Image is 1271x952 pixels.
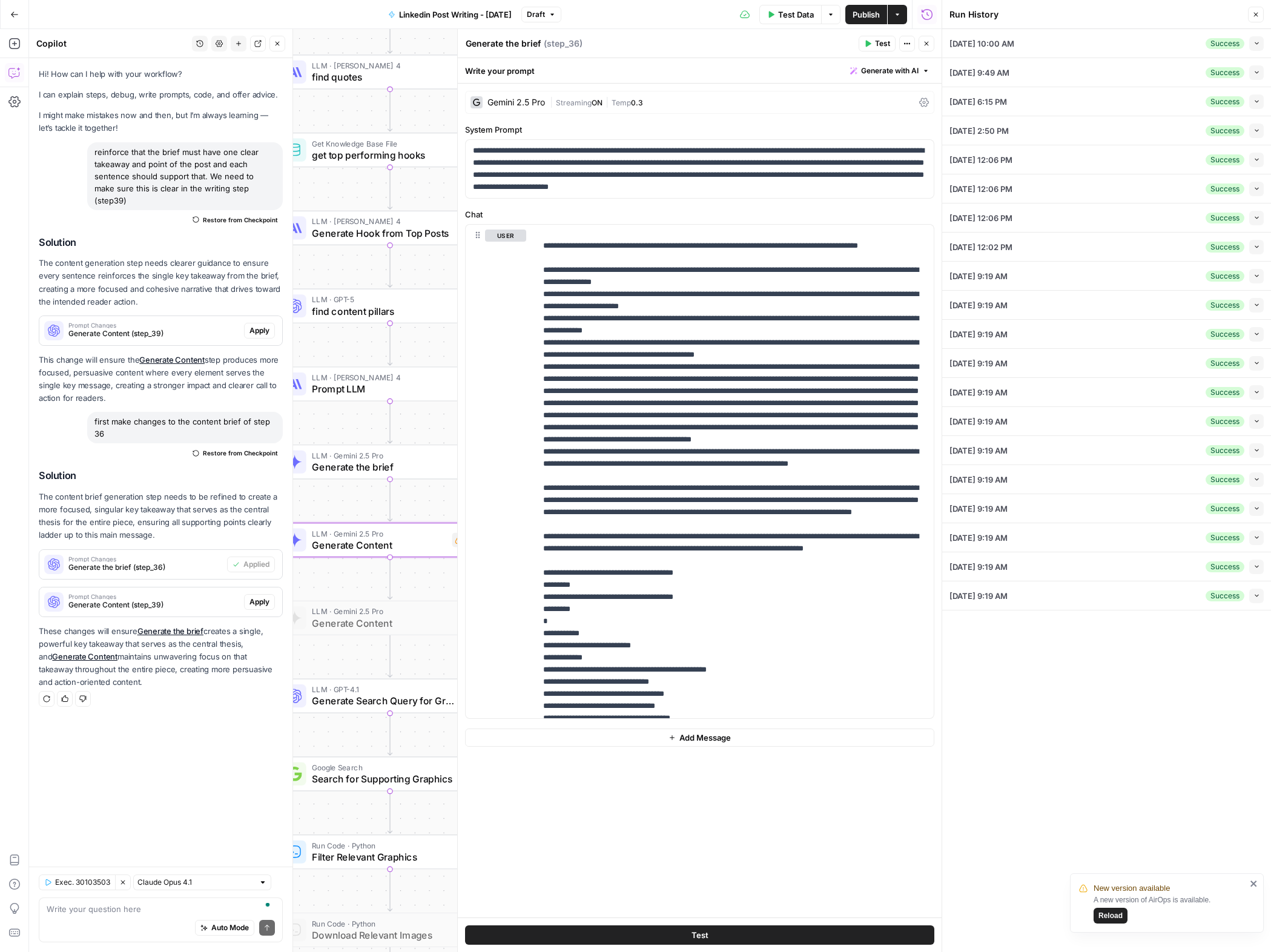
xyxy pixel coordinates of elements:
[465,124,934,136] label: System Prompt
[244,594,275,610] button: Apply
[1206,416,1244,427] div: Success
[312,772,457,786] span: Search for Supporting Graphics
[47,903,275,915] textarea: To enrich screen reader interactions, please activate Accessibility in Grammarly extension settings
[68,600,239,610] span: Generate Content (step_39)
[631,98,643,107] span: 0.3
[87,412,283,443] div: first make changes to the content brief of step 36
[1206,271,1244,282] div: Success
[39,491,283,542] p: The content brief generation step needs to be refined to create a more focused, singular key take...
[949,386,1008,398] span: [DATE] 9:19 AM
[466,38,541,50] textarea: Generate the brief
[1098,910,1123,921] span: Reload
[68,328,239,339] span: Generate Content (step_39)
[388,12,392,53] g: Edge from step_3 to step_30
[388,792,392,833] g: Edge from step_40 to step_41
[1094,894,1246,924] div: A new version of AirOps is available.
[39,470,283,481] h2: Solution
[949,532,1008,544] span: [DATE] 9:19 AM
[39,257,283,308] p: The content generation step needs clearer guidance to ensure every sentence reinforces the single...
[949,38,1014,50] span: [DATE] 10:00 AM
[949,415,1008,428] span: [DATE] 9:19 AM
[1206,532,1244,543] div: Success
[68,593,239,600] span: Prompt Changes
[544,38,583,50] span: ( step_36 )
[778,8,814,21] span: Test Data
[278,523,502,557] div: LLM · Gemini 2.5 ProGenerate ContentStep 39
[465,208,934,220] label: Chat
[1206,96,1244,107] div: Success
[312,226,457,240] span: Generate Hook from Top Posts
[312,304,458,319] span: find content pillars
[949,183,1012,195] span: [DATE] 12:06 PM
[312,850,458,864] span: Filter Relevant Graphics
[68,562,222,573] span: Generate the brief (step_36)
[55,877,110,888] span: Exec. 30103503
[243,559,269,570] span: Applied
[1206,67,1244,78] div: Success
[1206,183,1244,194] div: Success
[1206,242,1244,253] div: Success
[466,225,526,718] div: user
[39,625,283,689] p: These changes will ensure creates a single, powerful key takeaway that serves as the central thes...
[388,323,392,365] g: Edge from step_22 to step_10
[1206,503,1244,514] div: Success
[949,241,1012,253] span: [DATE] 12:02 PM
[312,538,446,552] span: Generate Content
[612,98,631,107] span: Temp
[949,270,1008,282] span: [DATE] 9:19 AM
[278,289,502,323] div: LLM · GPT-5find content pillarsStep 22
[845,63,934,79] button: Generate with AI
[949,590,1008,602] span: [DATE] 9:19 AM
[137,876,254,888] input: Claude Opus 4.1
[949,503,1008,515] span: [DATE] 9:19 AM
[87,142,283,210] div: reinforce that the brief must have one clear takeaway and point of the post and each sentence sho...
[1206,387,1244,398] div: Success
[312,450,458,461] span: LLM · Gemini 2.5 Pro
[68,322,239,328] span: Prompt Changes
[203,215,278,225] span: Restore from Checkpoint
[312,917,457,929] span: Run Code · Python
[949,154,1012,166] span: [DATE] 12:06 PM
[312,216,457,227] span: LLM · [PERSON_NAME] 4
[556,98,592,107] span: Streaming
[278,133,502,167] div: Get Knowledge Base Fileget top performing hooksStep 47
[388,869,392,911] g: Edge from step_41 to step_43
[278,913,502,947] div: Run Code · PythonDownload Relevant ImagesStep 43
[1206,125,1244,136] div: Success
[487,98,545,107] div: Gemini 2.5 Pro
[278,601,502,635] div: LLM · Gemini 2.5 ProGenerate ContentStep 38
[1206,38,1244,49] div: Success
[312,616,458,630] span: Generate Content
[1206,358,1244,369] div: Success
[39,237,283,248] h2: Solution
[521,7,561,22] button: Draft
[388,245,392,287] g: Edge from step_46 to step_22
[278,756,502,791] div: Google SearchSearch for Supporting GraphicsStep 40
[278,445,502,479] div: LLM · Gemini 2.5 ProGenerate the briefStep 36
[1250,879,1258,888] button: close
[853,8,880,21] span: Publish
[388,402,392,443] g: Edge from step_10 to step_36
[1206,213,1244,223] div: Success
[312,684,457,695] span: LLM · GPT-4.1
[949,96,1007,108] span: [DATE] 6:15 PM
[388,557,392,599] g: Edge from step_39 to step_38
[388,89,392,131] g: Edge from step_30 to step_47
[399,8,512,21] span: Linkedin Post Writing - [DATE]
[244,323,275,339] button: Apply
[312,527,446,539] span: LLM · Gemini 2.5 Pro
[949,474,1008,486] span: [DATE] 9:19 AM
[312,148,457,162] span: get top performing hooks
[388,713,392,755] g: Edge from step_42 to step_40
[278,366,502,401] div: LLM · [PERSON_NAME] 4Prompt LLMStep 10
[312,839,458,851] span: Run Code · Python
[859,36,896,51] button: Test
[949,445,1008,457] span: [DATE] 9:19 AM
[52,652,117,661] a: Generate Content
[211,922,249,933] span: Auto Mode
[1206,445,1244,456] div: Success
[592,98,602,107] span: ON
[465,925,934,945] button: Test
[949,67,1009,79] span: [DATE] 9:49 AM
[875,38,890,49] span: Test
